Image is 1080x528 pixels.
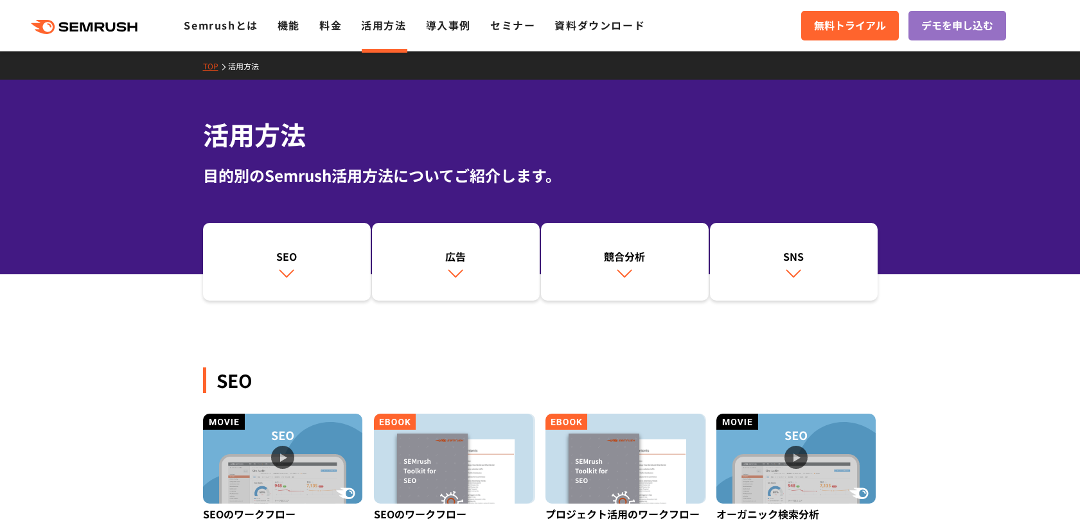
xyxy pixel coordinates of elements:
a: 料金 [319,17,342,33]
span: 無料トライアル [814,17,886,34]
div: SEOのワークフロー [203,504,364,524]
a: 資料ダウンロード [554,17,645,33]
a: 導入事例 [426,17,471,33]
a: TOP [203,60,228,71]
a: Semrushとは [184,17,258,33]
h1: 活用方法 [203,116,878,154]
span: デモを申し込む [921,17,993,34]
div: プロジェクト活用のワークフロー [545,504,707,524]
a: 競合分析 [541,223,709,301]
div: 広告 [378,249,533,264]
div: SEOのワークフロー [374,504,535,524]
a: 広告 [372,223,540,301]
a: 無料トライアル [801,11,899,40]
div: 目的別のSemrush活用方法についてご紹介します。 [203,164,878,187]
div: SEO [209,249,364,264]
div: 競合分析 [547,249,702,264]
a: 活用方法 [228,60,269,71]
a: 活用方法 [361,17,406,33]
a: 機能 [278,17,300,33]
div: SNS [716,249,871,264]
a: デモを申し込む [908,11,1006,40]
a: セミナー [490,17,535,33]
a: SNS [710,223,878,301]
a: SEO [203,223,371,301]
div: オーガニック検索分析 [716,504,878,524]
div: SEO [203,367,878,393]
